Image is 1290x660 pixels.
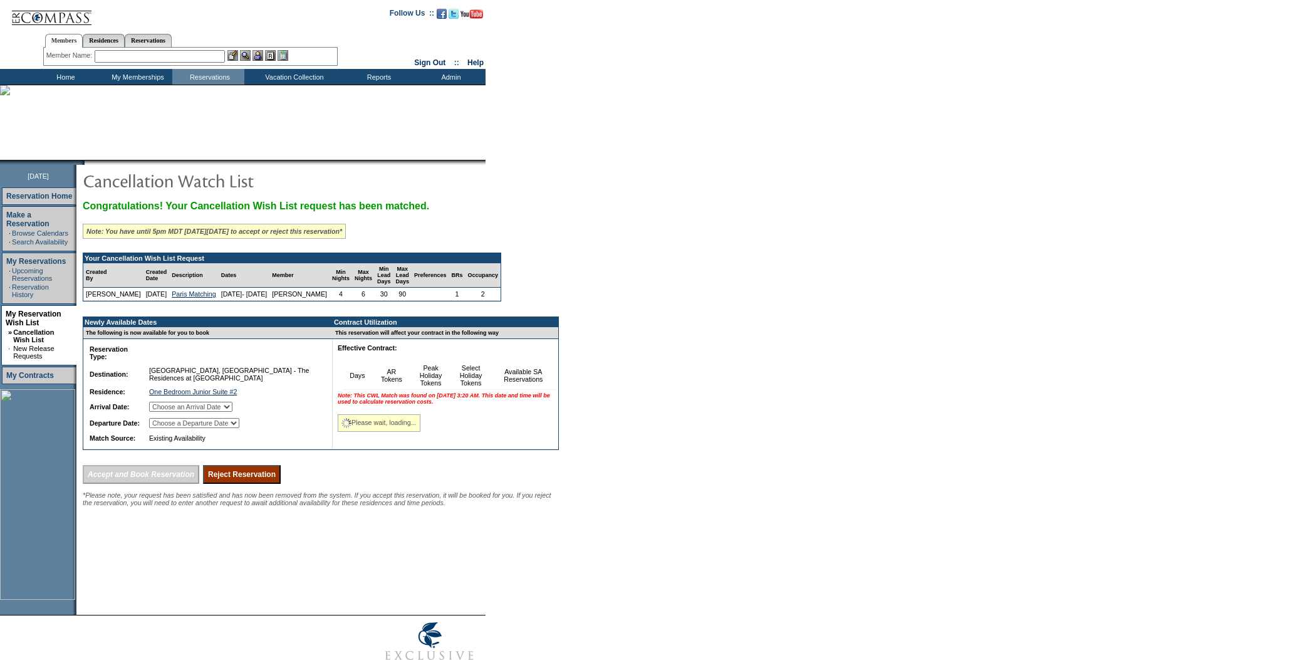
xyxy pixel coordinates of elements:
[352,263,375,288] td: Max Nights
[143,288,170,301] td: [DATE]
[9,267,11,282] td: ·
[393,263,412,288] td: Max Lead Days
[6,310,61,327] a: My Reservation Wish List
[90,345,128,360] b: Reservation Type:
[341,69,414,85] td: Reports
[45,34,83,48] a: Members
[338,344,397,352] b: Effective Contract:
[333,327,558,339] td: This reservation will affect your contract in the following way
[8,345,12,360] td: ·
[86,228,342,235] i: Note: You have until 5pm MDT [DATE][DATE] to accept or reject this reservation*
[83,317,325,327] td: Newly Available Dates
[90,388,125,395] b: Residence:
[219,263,270,288] td: Dates
[90,434,135,442] b: Match Source:
[12,283,49,298] a: Reservation History
[172,290,216,298] a: Paris Matching
[372,362,410,390] td: AR Tokens
[85,160,86,165] img: blank.gif
[90,370,128,378] b: Destination:
[449,13,459,20] a: Follow us on Twitter
[149,388,237,395] a: One Bedroom Junior Suite #2
[83,253,501,263] td: Your Cancellation Wish List Request
[437,9,447,19] img: Become our fan on Facebook
[90,419,140,427] b: Departure Date:
[352,288,375,301] td: 6
[393,288,412,301] td: 90
[333,317,558,327] td: Contract Utilization
[6,257,66,266] a: My Reservations
[46,50,95,61] div: Member Name:
[240,50,251,61] img: View
[100,69,172,85] td: My Memberships
[414,58,445,67] a: Sign Out
[269,263,330,288] td: Member
[343,362,372,390] td: Days
[28,69,100,85] td: Home
[125,34,172,47] a: Reservations
[454,58,459,67] span: ::
[375,263,393,288] td: Min Lead Days
[330,288,352,301] td: 4
[83,491,551,506] span: *Please note, your request has been satisfied and has now been removed from the system. If you ac...
[83,465,199,484] input: Accept and Book Reservation
[12,267,52,282] a: Upcoming Reservations
[6,192,72,201] a: Reservation Home
[147,364,321,384] td: [GEOGRAPHIC_DATA], [GEOGRAPHIC_DATA] - The Residences at [GEOGRAPHIC_DATA]
[466,263,501,288] td: Occupancy
[147,432,321,444] td: Existing Availability
[83,263,143,288] td: Created By
[28,172,49,180] span: [DATE]
[460,13,483,20] a: Subscribe to our YouTube Channel
[80,160,85,165] img: promoShadowLeftCorner.gif
[83,168,333,193] img: pgTtlCancellationNotification.gif
[491,362,556,390] td: Available SA Reservations
[330,263,352,288] td: Min Nights
[83,201,429,211] span: Congratulations! Your Cancellation Wish List request has been matched.
[414,69,486,85] td: Admin
[411,362,451,390] td: Peak Holiday Tokens
[9,238,11,246] td: ·
[12,229,68,237] a: Browse Calendars
[252,50,263,61] img: Impersonate
[9,283,11,298] td: ·
[83,34,125,47] a: Residences
[13,328,54,343] a: Cancellation Wish List
[449,9,459,19] img: Follow us on Twitter
[172,69,244,85] td: Reservations
[437,13,447,20] a: Become our fan on Facebook
[338,414,420,432] div: Please wait, loading...
[244,69,341,85] td: Vacation Collection
[449,288,466,301] td: 1
[83,327,325,339] td: The following is now available for you to book
[90,403,129,411] b: Arrival Date:
[227,50,238,61] img: b_edit.gif
[269,288,330,301] td: [PERSON_NAME]
[460,9,483,19] img: Subscribe to our YouTube Channel
[466,288,501,301] td: 2
[412,263,449,288] td: Preferences
[467,58,484,67] a: Help
[83,288,143,301] td: [PERSON_NAME]
[375,288,393,301] td: 30
[219,288,270,301] td: [DATE]- [DATE]
[13,345,54,360] a: New Release Requests
[6,211,49,228] a: Make a Reservation
[8,328,12,336] b: »
[169,263,218,288] td: Description
[449,263,466,288] td: BRs
[278,50,288,61] img: b_calculator.gif
[451,362,491,390] td: Select Holiday Tokens
[143,263,170,288] td: Created Date
[9,229,11,237] td: ·
[265,50,276,61] img: Reservations
[6,371,54,380] a: My Contracts
[203,465,281,484] input: Reject Reservation
[12,238,68,246] a: Search Availability
[390,8,434,23] td: Follow Us ::
[335,390,556,407] td: Note: This CWL Match was found on [DATE] 3:20 AM. This date and time will be used to calculate re...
